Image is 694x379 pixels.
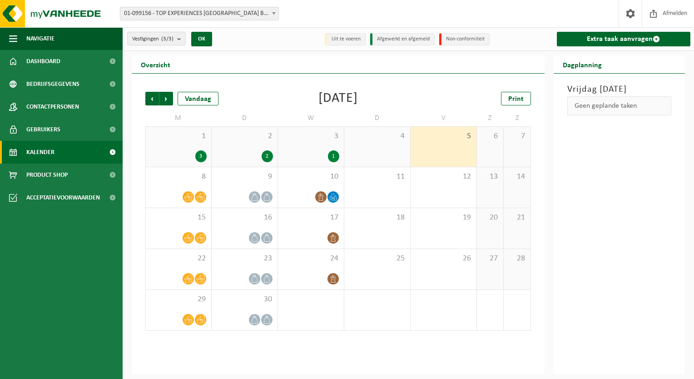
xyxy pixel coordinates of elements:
[150,172,207,182] span: 8
[481,213,499,223] span: 20
[132,32,173,46] span: Vestigingen
[508,213,525,223] span: 21
[349,254,406,264] span: 25
[132,55,179,73] h2: Overzicht
[349,131,406,141] span: 4
[26,164,68,186] span: Product Shop
[415,131,472,141] span: 5
[349,172,406,182] span: 11
[191,32,212,46] button: OK
[26,73,79,95] span: Bedrijfsgegevens
[318,92,358,105] div: [DATE]
[26,118,60,141] span: Gebruikers
[349,213,406,223] span: 18
[567,96,672,115] div: Geen geplande taken
[508,172,525,182] span: 14
[554,55,611,73] h2: Dagplanning
[145,92,159,105] span: Vorige
[212,110,278,126] td: D
[150,294,207,304] span: 29
[178,92,218,105] div: Vandaag
[26,141,55,164] span: Kalender
[508,131,525,141] span: 7
[195,150,207,162] div: 3
[216,172,273,182] span: 9
[145,110,212,126] td: M
[370,33,435,45] li: Afgewerkt en afgemeld
[278,110,344,126] td: W
[216,131,273,141] span: 2
[26,27,55,50] span: Navigatie
[127,32,186,45] button: Vestigingen(3/3)
[557,32,691,46] a: Extra taak aanvragen
[325,33,366,45] li: Uit te voeren
[216,294,273,304] span: 30
[120,7,278,20] span: 01-099156 - TOP EXPERIENCES BELGIUM BV - KEMMEL
[501,92,531,105] a: Print
[159,92,173,105] span: Volgende
[344,110,411,126] td: D
[150,213,207,223] span: 15
[415,213,472,223] span: 19
[150,131,207,141] span: 1
[567,83,672,96] h3: Vrijdag [DATE]
[26,186,100,209] span: Acceptatievoorwaarden
[26,50,60,73] span: Dashboard
[283,213,339,223] span: 17
[481,172,499,182] span: 13
[26,95,79,118] span: Contactpersonen
[477,110,504,126] td: Z
[411,110,477,126] td: V
[283,131,339,141] span: 3
[328,150,339,162] div: 1
[481,254,499,264] span: 27
[216,213,273,223] span: 16
[216,254,273,264] span: 23
[415,254,472,264] span: 26
[262,150,273,162] div: 2
[508,254,525,264] span: 28
[161,36,173,42] count: (3/3)
[283,172,339,182] span: 10
[481,131,499,141] span: 6
[415,172,472,182] span: 12
[508,95,524,103] span: Print
[439,33,490,45] li: Non-conformiteit
[283,254,339,264] span: 24
[150,254,207,264] span: 22
[504,110,530,126] td: Z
